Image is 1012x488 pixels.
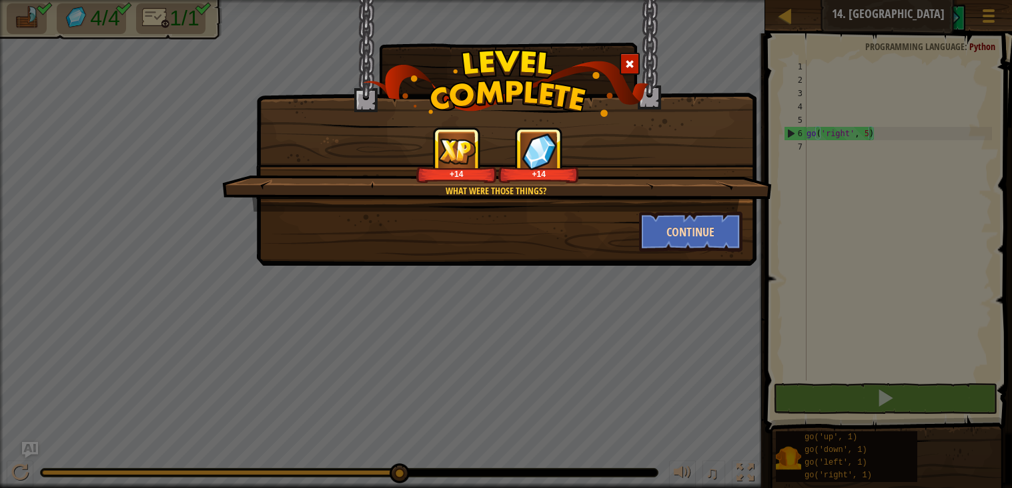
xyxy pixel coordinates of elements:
[501,169,576,179] div: +14
[363,49,649,117] img: level_complete.png
[522,133,557,170] img: reward_icon_gems.png
[438,138,476,164] img: reward_icon_xp.png
[639,212,742,252] button: Continue
[419,169,494,179] div: +14
[286,184,706,198] div: What were those things?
